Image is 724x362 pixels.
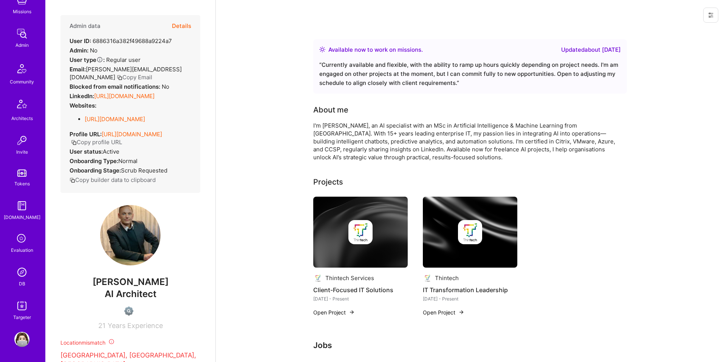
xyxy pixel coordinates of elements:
[14,332,29,347] img: User Avatar
[11,246,33,254] div: Evaluation
[458,309,464,315] img: arrow-right
[70,56,141,64] div: Regular user
[13,313,31,321] div: Targeter
[458,220,482,244] img: Company logo
[13,8,31,15] div: Missions
[325,274,374,282] div: Thintech Services
[319,46,325,52] img: Availability
[313,295,408,303] div: [DATE] - Present
[70,83,169,91] div: No
[313,308,355,316] button: Open Project
[16,148,28,156] div: Invite
[348,220,373,244] img: Company logo
[71,140,77,145] i: icon Copy
[70,37,91,45] strong: User ID:
[423,197,517,268] img: cover
[100,205,161,265] img: User Avatar
[70,66,86,73] strong: Email:
[121,167,167,174] span: Scrub Requested
[70,37,172,45] div: 6886316a382f49688a9224a7
[14,180,30,188] div: Tokens
[70,46,97,54] div: No
[12,332,31,347] a: User Avatar
[85,116,145,123] a: [URL][DOMAIN_NAME]
[435,274,459,282] div: Thintech
[70,176,156,184] button: Copy builder data to clipboard
[313,340,627,350] h3: Jobs
[14,198,29,213] img: guide book
[319,60,621,88] div: “ Currently available and flexible, with the ability to ramp up hours quickly depending on projec...
[70,167,121,174] strong: Onboarding Stage:
[313,176,343,188] div: Projects
[70,157,118,165] strong: Onboarding Type:
[423,285,517,295] h4: IT Transformation Leadership
[14,133,29,148] img: Invite
[11,114,33,122] div: Architects
[117,75,122,80] i: icon Copy
[14,26,29,41] img: admin teamwork
[124,307,133,316] img: Not Scrubbed
[60,339,200,347] div: Location mismatch
[13,96,31,114] img: Architects
[70,23,101,29] h4: Admin data
[70,102,96,109] strong: Websites:
[71,138,122,146] button: Copy profile URL
[423,274,432,283] img: Company logo
[117,73,152,81] button: Copy Email
[60,276,200,288] span: [PERSON_NAME]
[14,298,29,313] img: Skill Targeter
[15,232,29,246] i: icon SelectionTeam
[19,280,25,288] div: DB
[172,15,191,37] button: Details
[423,295,517,303] div: [DATE] - Present
[118,157,138,165] span: normal
[10,78,34,86] div: Community
[13,60,31,78] img: Community
[108,322,163,330] span: Years Experience
[70,47,88,54] strong: Admin:
[15,41,29,49] div: Admin
[313,197,408,268] img: cover
[70,66,182,81] span: [PERSON_NAME][EMAIL_ADDRESS][DOMAIN_NAME]
[561,45,621,54] div: Updated about [DATE]
[102,131,162,138] a: [URL][DOMAIN_NAME]
[313,122,616,161] div: I'm [PERSON_NAME], an AI specialist with an MSc in Artificial Intelligence & Machine Learning fro...
[313,274,322,283] img: Company logo
[70,131,102,138] strong: Profile URL:
[17,169,26,177] img: tokens
[14,265,29,280] img: Admin Search
[349,309,355,315] img: arrow-right
[98,322,105,330] span: 21
[70,148,103,155] strong: User status:
[423,308,464,316] button: Open Project
[313,285,408,295] h4: Client-Focused IT Solutions
[70,83,162,90] strong: Blocked from email notifications:
[103,148,119,155] span: Active
[328,45,423,54] div: Available now to work on missions .
[4,213,40,221] div: [DOMAIN_NAME]
[70,177,75,183] i: icon Copy
[105,288,156,299] span: AI Architect
[70,56,105,63] strong: User type :
[94,92,155,100] a: [URL][DOMAIN_NAME]
[70,92,94,100] strong: LinkedIn:
[313,104,348,116] div: About me
[96,56,103,63] i: Help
